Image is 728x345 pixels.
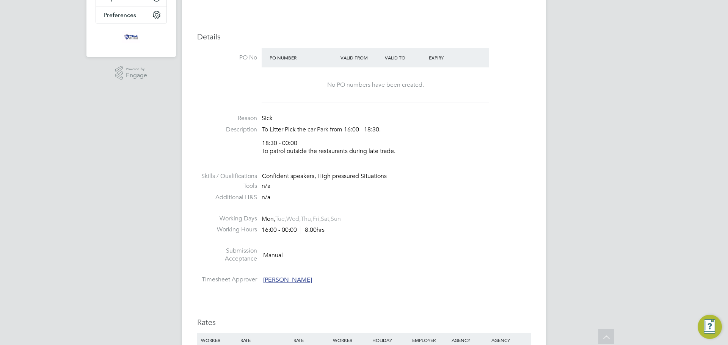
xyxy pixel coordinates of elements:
[197,114,257,122] label: Reason
[262,182,270,190] span: n/a
[262,139,531,155] p: 18:30 - 00:00 To patrol outside the restaurants during late trade.
[339,51,383,64] div: Valid From
[275,215,286,223] span: Tue,
[197,194,257,201] label: Additional H&S
[122,31,140,43] img: wills-security-logo-retina.png
[115,66,147,80] a: Powered byEngage
[262,172,531,180] div: Confident speakers, High pressured Situations
[197,215,257,223] label: Working Days
[96,6,166,23] button: Preferences
[301,226,325,234] span: 8.00hrs
[197,276,257,284] label: Timesheet Approver
[268,51,339,64] div: PO Number
[262,194,270,201] span: n/a
[197,182,257,190] label: Tools
[262,114,273,122] span: Sick
[126,72,147,79] span: Engage
[263,276,312,284] span: [PERSON_NAME]
[286,215,301,223] span: Wed,
[312,215,321,223] span: Fri,
[262,226,325,234] div: 16:00 - 00:00
[262,215,275,223] span: Mon,
[197,54,257,62] label: PO No
[331,215,341,223] span: Sun
[301,215,312,223] span: Thu,
[263,251,283,259] span: Manual
[104,11,136,19] span: Preferences
[427,51,471,64] div: Expiry
[197,226,257,234] label: Working Hours
[197,247,257,263] label: Submission Acceptance
[197,317,531,327] h3: Rates
[383,51,427,64] div: Valid To
[126,66,147,72] span: Powered by
[197,32,531,42] h3: Details
[197,126,257,134] label: Description
[698,315,722,339] button: Engage Resource Center
[262,126,531,134] p: To Litter Pick the car Park from 16:00 - 18:30.
[321,215,331,223] span: Sat,
[96,31,167,43] a: Go to home page
[269,81,482,89] div: No PO numbers have been created.
[197,172,257,180] label: Skills / Qualifications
